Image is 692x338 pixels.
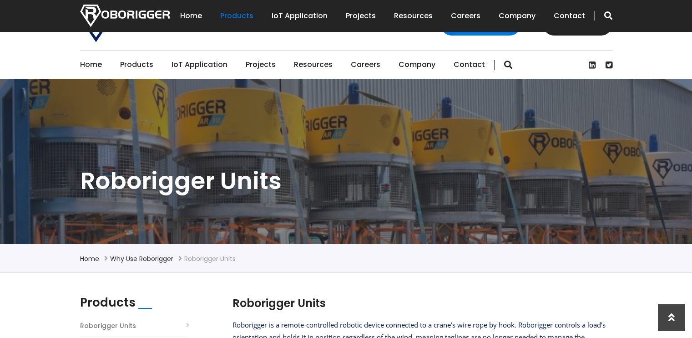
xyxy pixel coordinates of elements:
a: Contact [454,51,485,79]
a: Projects [246,51,276,79]
a: IoT Application [172,51,227,79]
a: IoT Application [272,2,328,30]
a: Home [80,51,102,79]
h2: Roborigger Units [232,296,606,311]
a: Careers [451,2,480,30]
a: Resources [394,2,433,30]
a: Contact [554,2,585,30]
a: Roborigger Units [80,320,136,332]
h2: Products [80,296,136,310]
a: Products [120,51,153,79]
a: Why use Roborigger [110,254,173,263]
a: Home [180,2,202,30]
h1: Roborigger Units [80,165,612,196]
a: Careers [351,51,380,79]
a: Company [499,2,535,30]
a: Projects [346,2,376,30]
img: Nortech [80,5,170,27]
a: Home [80,254,99,263]
a: Company [399,51,435,79]
a: Resources [294,51,333,79]
li: Roborigger Units [184,253,236,264]
a: Products [220,2,253,30]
